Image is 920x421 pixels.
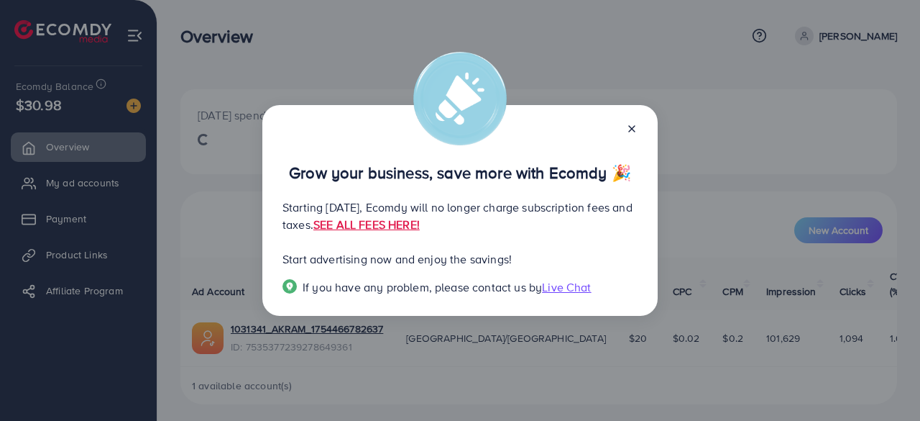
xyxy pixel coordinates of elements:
a: SEE ALL FEES HERE! [313,217,420,232]
span: Live Chat [542,279,591,295]
p: Starting [DATE], Ecomdy will no longer charge subscription fees and taxes. [282,199,638,233]
p: Grow your business, save more with Ecomdy 🎉 [282,164,638,181]
p: Start advertising now and enjoy the savings! [282,250,638,268]
img: alert [413,52,507,145]
span: If you have any problem, please contact us by [303,279,542,295]
img: Popup guide [282,279,297,294]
